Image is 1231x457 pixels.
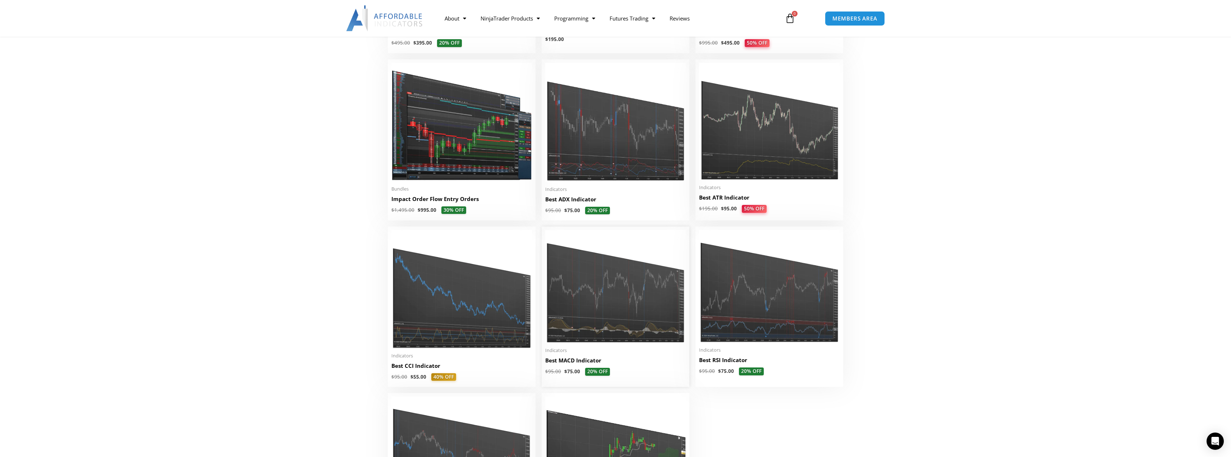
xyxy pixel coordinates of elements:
[346,5,423,31] img: LogoAI | Affordable Indicators – NinjaTrader
[545,196,686,207] a: Best ADX Indicator
[699,63,840,180] img: Best ATR Indicator
[832,16,877,21] span: MEMBERS AREA
[718,368,734,374] bdi: 75.00
[547,10,602,27] a: Programming
[699,356,840,367] a: Best RSI Indicator
[391,353,532,359] span: Indicators
[418,207,436,213] bdi: 995.00
[413,40,432,46] bdi: 395.00
[564,207,567,214] span: $
[391,374,407,380] bdi: 95.00
[545,207,548,214] span: $
[545,63,686,182] img: Best ADX Indicator
[391,362,532,370] h2: Best CCI Indicator
[391,63,532,182] img: Impact Order Flow Entry Orders
[545,230,686,343] img: Best MACD Indicator
[699,205,702,212] span: $
[564,368,580,375] bdi: 75.00
[699,230,840,343] img: Best RSI Indicator
[437,10,777,27] nav: Menu
[825,11,885,26] a: MEMBERS AREA
[699,368,715,374] bdi: 95.00
[564,368,567,375] span: $
[437,10,473,27] a: About
[437,39,462,47] span: 20% OFF
[391,207,414,213] bdi: 1,495.00
[391,230,532,348] img: Best CCI Indicator
[699,368,702,374] span: $
[545,368,548,375] span: $
[545,357,686,368] a: Best MACD Indicator
[545,357,686,364] h2: Best MACD Indicator
[774,8,806,29] a: 0
[391,374,394,380] span: $
[545,36,564,42] bdi: 195.00
[418,207,421,213] span: $
[699,347,840,353] span: Indicators
[699,40,702,46] span: $
[391,207,394,213] span: $
[585,368,610,376] span: 20% OFF
[699,194,840,205] a: Best ATR Indicator
[699,356,840,364] h2: Best RSI Indicator
[745,39,770,47] span: 50% OFF
[413,40,416,46] span: $
[391,195,532,203] h2: Impact Order Flow Entry Orders
[699,184,840,191] span: Indicators
[431,373,456,381] span: 40% OFF
[441,206,466,214] span: 30% OFF
[739,367,764,375] span: 20% OFF
[391,195,532,206] a: Impact Order Flow Entry Orders
[699,194,840,201] h2: Best ATR Indicator
[662,10,697,27] a: Reviews
[545,347,686,353] span: Indicators
[391,40,410,46] bdi: 495.00
[742,205,767,213] span: 50% OFF
[545,368,561,375] bdi: 95.00
[545,207,561,214] bdi: 95.00
[721,205,724,212] span: $
[545,36,548,42] span: $
[721,40,724,46] span: $
[1207,433,1224,450] div: Open Intercom Messenger
[564,207,580,214] bdi: 75.00
[792,11,798,17] span: 0
[721,205,737,212] bdi: 95.00
[718,368,721,374] span: $
[473,10,547,27] a: NinjaTrader Products
[721,40,740,46] bdi: 495.00
[410,374,413,380] span: $
[545,186,686,192] span: Indicators
[585,207,610,215] span: 20% OFF
[391,362,532,373] a: Best CCI Indicator
[699,205,718,212] bdi: 195.00
[391,186,532,192] span: Bundles
[699,40,718,46] bdi: 995.00
[602,10,662,27] a: Futures Trading
[545,196,686,203] h2: Best ADX Indicator
[410,374,426,380] bdi: 55.00
[391,40,394,46] span: $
